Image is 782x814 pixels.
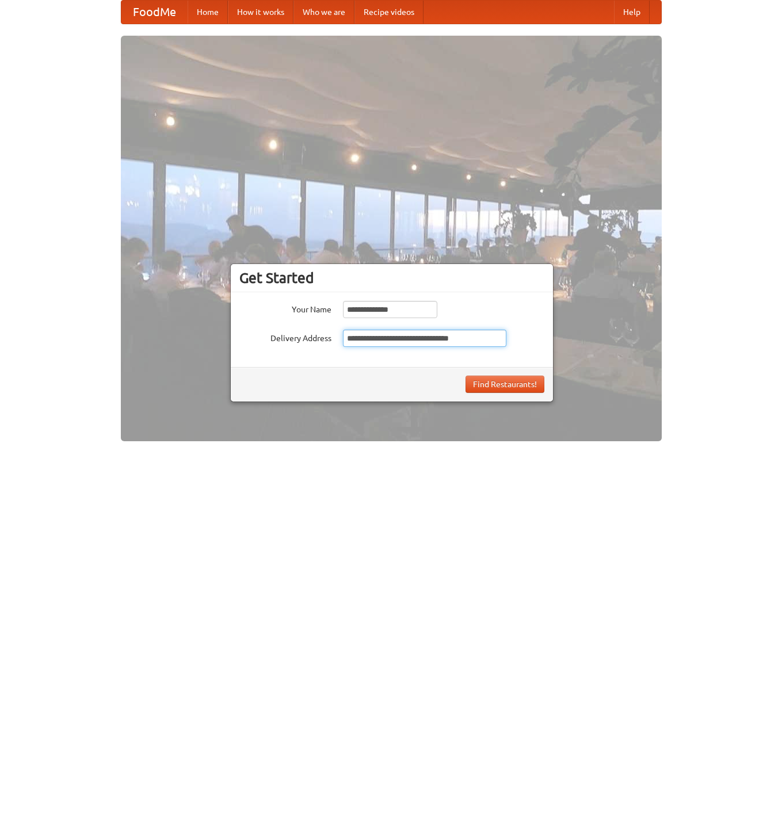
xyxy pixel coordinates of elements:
label: Delivery Address [239,330,331,344]
a: Who we are [293,1,354,24]
button: Find Restaurants! [466,376,544,393]
a: FoodMe [121,1,188,24]
a: Help [614,1,650,24]
h3: Get Started [239,269,544,286]
a: Home [188,1,228,24]
label: Your Name [239,301,331,315]
a: Recipe videos [354,1,424,24]
a: How it works [228,1,293,24]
